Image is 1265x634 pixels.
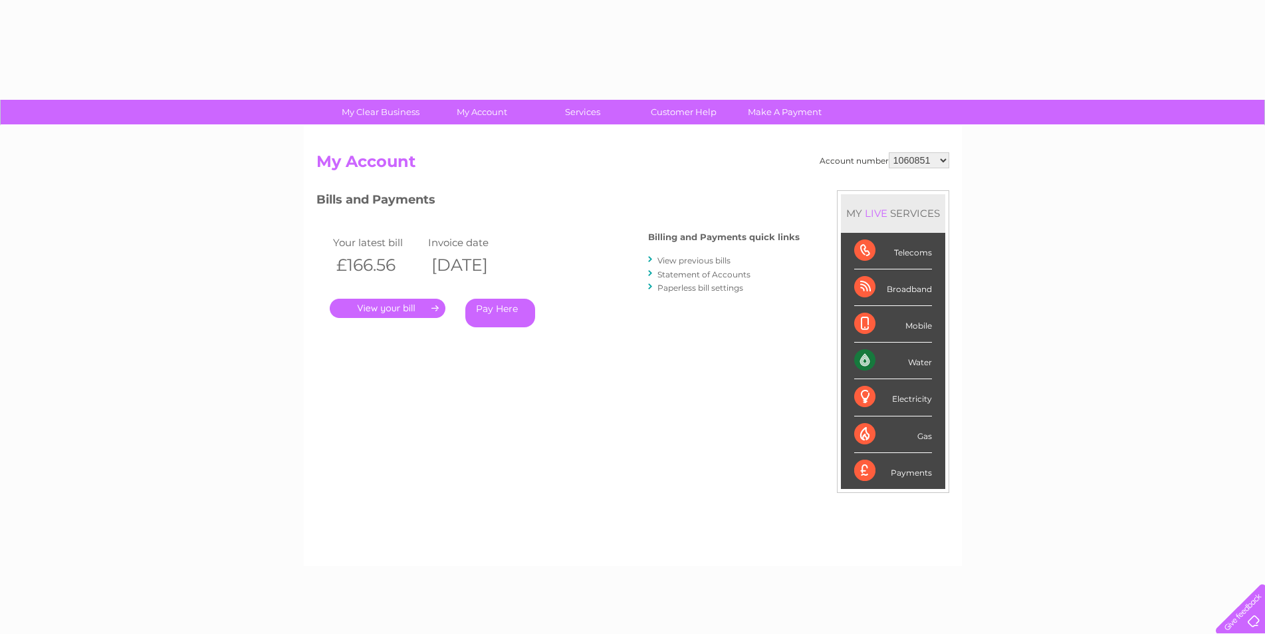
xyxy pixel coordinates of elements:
[854,233,932,269] div: Telecoms
[854,453,932,489] div: Payments
[657,283,743,293] a: Paperless bill settings
[326,100,435,124] a: My Clear Business
[330,234,425,251] td: Your latest bill
[629,100,739,124] a: Customer Help
[528,100,637,124] a: Services
[841,194,945,232] div: MY SERVICES
[425,251,520,279] th: [DATE]
[316,190,800,214] h3: Bills and Payments
[330,299,445,318] a: .
[854,343,932,379] div: Water
[854,416,932,453] div: Gas
[854,306,932,343] div: Mobile
[854,269,932,306] div: Broadband
[657,269,750,279] a: Statement of Accounts
[316,152,949,178] h2: My Account
[854,379,932,416] div: Electricity
[427,100,536,124] a: My Account
[425,234,520,251] td: Invoice date
[657,255,731,265] a: View previous bills
[648,232,800,242] h4: Billing and Payments quick links
[465,299,535,327] a: Pay Here
[820,152,949,168] div: Account number
[330,251,425,279] th: £166.56
[862,207,890,220] div: LIVE
[730,100,840,124] a: Make A Payment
